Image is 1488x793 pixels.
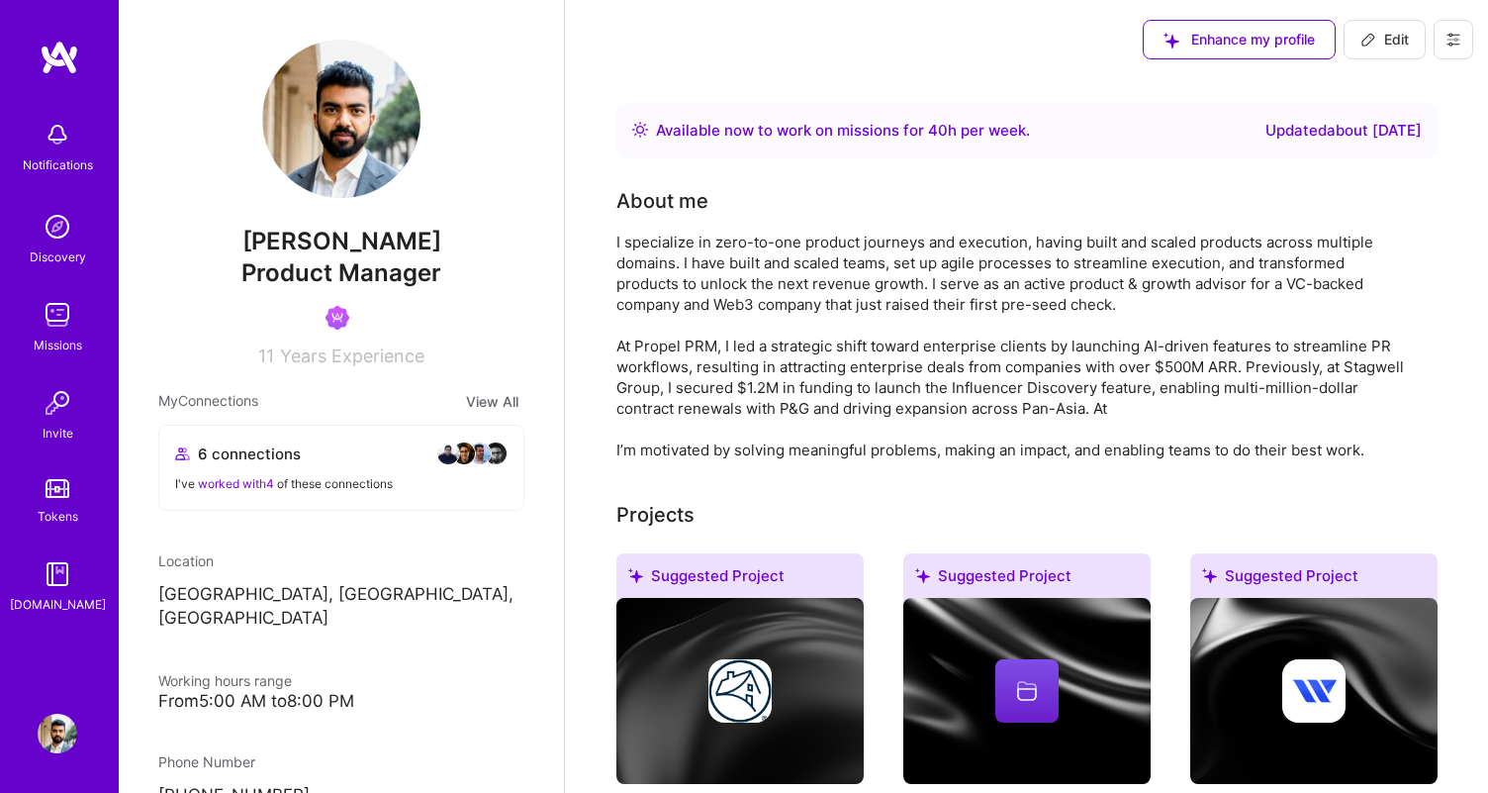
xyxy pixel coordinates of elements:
img: guide book [38,554,77,594]
img: Invite [38,383,77,423]
img: avatar [468,442,492,465]
div: Available now to work on missions for h per week . [656,119,1030,143]
img: Company logo [708,659,772,723]
img: cover [616,598,864,784]
span: 40 [928,121,948,140]
div: Suggested Project [616,553,864,606]
img: bell [38,115,77,154]
span: [PERSON_NAME] [158,227,524,256]
span: Phone Number [158,753,255,770]
img: avatar [452,442,476,465]
img: avatar [484,442,508,465]
p: [GEOGRAPHIC_DATA], [GEOGRAPHIC_DATA], [GEOGRAPHIC_DATA] [158,583,524,631]
img: User Avatar [262,40,420,198]
span: Product Manager [241,258,441,287]
div: I specialize in zero-to-one product journeys and execution, having built and scaled products acro... [616,232,1408,460]
button: Enhance my profile [1143,20,1336,59]
img: cover [1190,598,1438,784]
span: Years Experience [280,346,424,366]
img: User Avatar [38,714,77,753]
div: From 5:00 AM to 8:00 PM [158,691,524,712]
div: Invite [43,423,73,444]
img: Availability [632,122,648,138]
i: icon Collaborator [175,446,190,461]
span: Working hours range [158,672,292,689]
button: View All [460,390,524,413]
i: icon SuggestedTeams [628,568,643,583]
button: Edit [1344,20,1426,59]
div: I've of these connections [175,473,508,494]
i: icon SuggestedTeams [1202,568,1217,583]
img: logo [40,40,79,75]
img: Been on Mission [325,306,349,330]
a: User Avatar [33,714,82,753]
div: Projects [616,500,695,530]
img: Company logo [1282,659,1346,723]
div: Tokens [38,506,78,527]
div: [DOMAIN_NAME] [10,594,106,615]
img: discovery [38,207,77,247]
img: cover [903,598,1151,784]
div: Notifications [23,154,93,175]
img: tokens [46,479,69,498]
div: Discovery [30,247,86,267]
div: Location [158,550,524,571]
div: Suggested Project [1190,553,1438,606]
button: 6 connectionsavataravataravataravatarI've worked with4 of these connections [158,425,524,511]
div: Suggested Project [903,553,1151,606]
div: Updated about [DATE] [1265,119,1422,143]
i: icon SuggestedTeams [915,568,930,583]
span: 6 connections [198,444,301,464]
span: 11 [258,346,274,366]
span: Edit [1360,30,1409,50]
span: worked with 4 [198,476,274,491]
i: icon SuggestedTeams [1163,33,1179,49]
span: My Connections [158,390,258,413]
div: About me [616,186,708,216]
img: avatar [436,442,460,465]
span: Enhance my profile [1163,30,1315,50]
img: teamwork [38,295,77,335]
div: Missions [34,335,82,355]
